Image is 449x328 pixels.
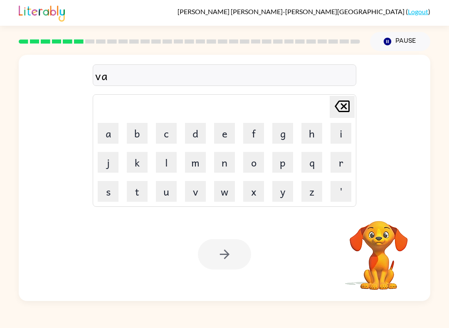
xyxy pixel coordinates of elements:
[301,181,322,202] button: z
[156,181,177,202] button: u
[98,181,118,202] button: s
[370,32,430,51] button: Pause
[301,152,322,173] button: q
[185,152,206,173] button: m
[19,3,65,22] img: Literably
[127,152,148,173] button: k
[185,123,206,144] button: d
[98,152,118,173] button: j
[272,123,293,144] button: g
[127,123,148,144] button: b
[243,123,264,144] button: f
[331,123,351,144] button: i
[214,123,235,144] button: e
[408,7,428,15] a: Logout
[95,67,354,84] div: va
[301,123,322,144] button: h
[178,7,406,15] span: [PERSON_NAME] [PERSON_NAME]-[PERSON_NAME][GEOGRAPHIC_DATA]
[156,152,177,173] button: l
[243,181,264,202] button: x
[337,208,420,291] video: Your browser must support playing .mp4 files to use Literably. Please try using another browser.
[185,181,206,202] button: v
[331,181,351,202] button: '
[98,123,118,144] button: a
[272,152,293,173] button: p
[214,181,235,202] button: w
[178,7,430,15] div: ( )
[331,152,351,173] button: r
[156,123,177,144] button: c
[243,152,264,173] button: o
[214,152,235,173] button: n
[127,181,148,202] button: t
[272,181,293,202] button: y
